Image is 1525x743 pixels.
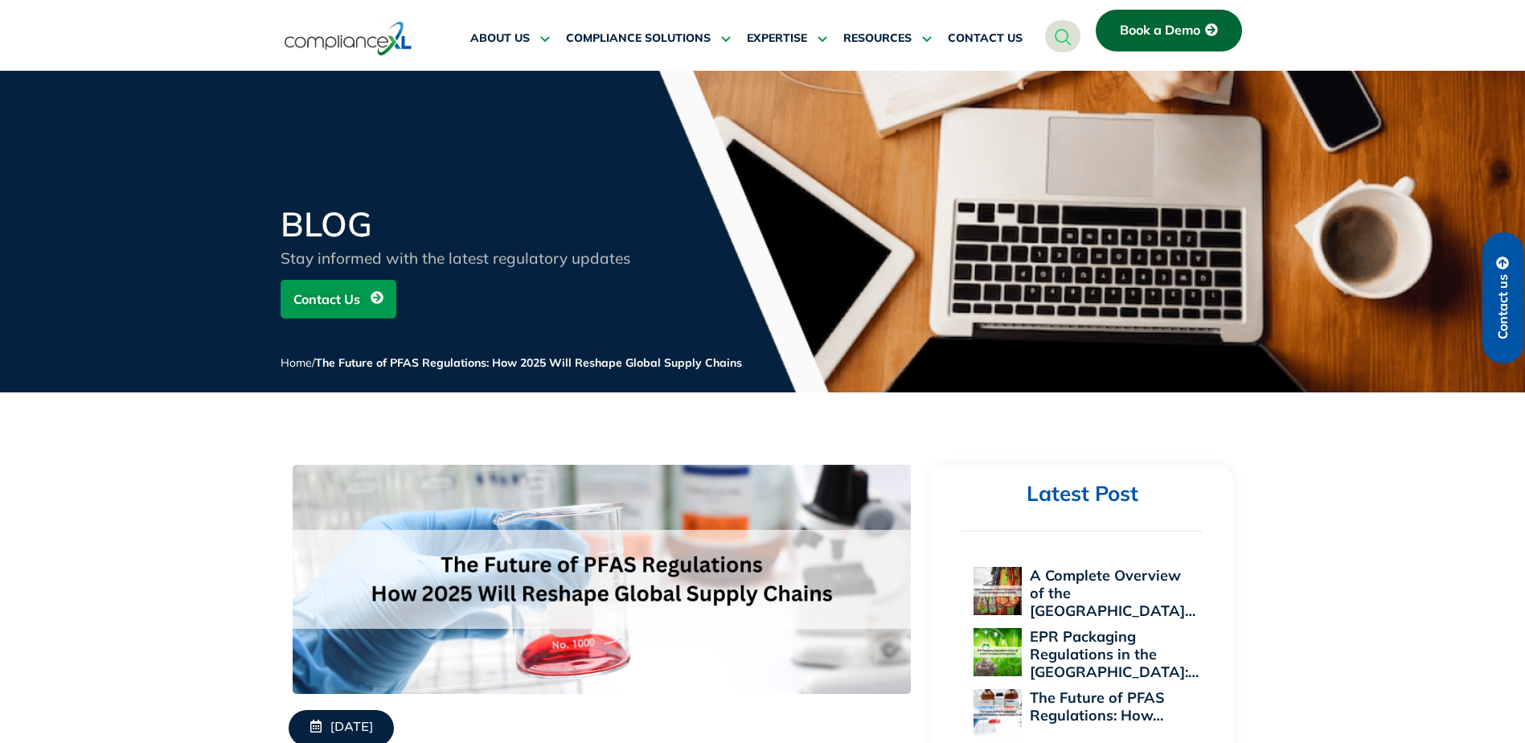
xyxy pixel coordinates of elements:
[974,689,1022,737] img: The Future of PFAS Regulations: How 2025 Will Reshape Global Supply Chains
[961,481,1203,507] h2: Latest Post
[1030,627,1199,681] a: EPR Packaging Regulations in the [GEOGRAPHIC_DATA]:…
[281,207,666,241] h2: BLOG
[315,355,742,370] span: The Future of PFAS Regulations: How 2025 Will Reshape Global Supply Chains
[1096,10,1242,51] a: Book a Demo
[293,465,911,694] img: The Future of PFAS Regulations How 2025 Will Reshape Global Supply Chains
[948,31,1023,46] span: CONTACT US
[566,19,731,58] a: COMPLIANCE SOLUTIONS
[974,628,1022,676] img: EPR Packaging Regulations in the US: A 2025 Compliance Perspective
[1030,566,1195,620] a: A Complete Overview of the [GEOGRAPHIC_DATA]…
[843,31,912,46] span: RESOURCES
[747,19,827,58] a: EXPERTISE
[281,248,630,268] span: Stay informed with the latest regulatory updates
[285,20,412,57] img: logo-one.svg
[974,567,1022,615] img: A Complete Overview of the EU Personal Protective Equipment Regulation 2016/425
[1030,688,1165,725] a: The Future of PFAS Regulations: How…
[281,355,742,370] span: /
[293,284,360,314] span: Contact Us
[281,355,312,370] a: Home
[747,31,807,46] span: EXPERTISE
[330,720,373,737] span: [DATE]
[470,19,550,58] a: ABOUT US
[1045,20,1080,52] a: navsearch-button
[1120,23,1200,38] span: Book a Demo
[470,31,530,46] span: ABOUT US
[948,19,1023,58] a: CONTACT US
[843,19,932,58] a: RESOURCES
[1496,274,1511,339] span: Contact us
[566,31,711,46] span: COMPLIANCE SOLUTIONS
[1482,232,1524,363] a: Contact us
[281,280,396,318] a: Contact Us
